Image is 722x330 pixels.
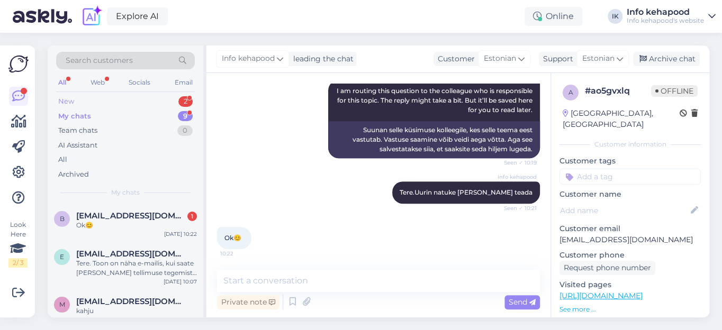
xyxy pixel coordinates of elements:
span: I am routing this question to the colleague who is responsible for this topic. The reply might ta... [337,87,534,114]
div: [DATE] 10:22 [164,230,197,238]
span: Estonian [582,53,615,65]
span: Offline [651,85,698,97]
span: evelinipost@gmail.com [76,249,186,259]
p: [EMAIL_ADDRESS][DOMAIN_NAME] [559,234,701,245]
div: Support [539,53,573,65]
div: Info kehapood's website [627,16,704,25]
span: e [60,253,64,261]
div: Ok😊 [76,221,197,230]
div: Web [88,76,107,89]
p: Customer tags [559,155,701,167]
div: My chats [58,111,91,122]
img: explore-ai [80,5,103,27]
input: Add name [560,205,689,216]
div: Customer information [559,140,701,149]
div: kahju [76,306,197,316]
div: Request phone number [559,261,655,275]
p: See more ... [559,305,701,314]
div: New [58,96,74,107]
div: 2 [178,96,193,107]
div: [DATE] 10:07 [164,278,197,286]
a: [URL][DOMAIN_NAME] [559,291,643,300]
div: 0 [177,125,193,136]
span: m [59,300,65,308]
p: Customer email [559,223,701,234]
span: Tere.Uurin natuke [PERSON_NAME] teada [400,188,533,196]
p: Customer phone [559,250,701,261]
div: 1 [187,212,197,221]
div: [DATE] 15:12 [166,316,197,324]
div: Socials [127,76,152,89]
div: Tere. Toon on näha e-mailis, kui saate [PERSON_NAME] tellimuse tegemist kinnituse numbri. Kui mär... [76,259,197,278]
div: Suunan selle küsimuse kolleegile, kes selle teema eest vastutab. Vastuse saamine võib veidi aega ... [328,121,540,158]
div: Private note [217,295,279,309]
span: a [568,88,573,96]
div: Team chats [58,125,97,136]
div: Email [173,76,195,89]
div: AI Assistant [58,140,97,151]
span: Info kehapood [222,53,275,65]
div: Online [525,7,582,26]
div: Archive chat [633,52,700,66]
div: IK [608,9,622,24]
span: B [60,215,65,223]
div: 2 / 3 [8,258,28,268]
div: Archived [58,169,89,180]
div: Info kehapood [627,8,704,16]
span: Butterfly697@gmail.com [76,211,186,221]
span: malbrit.kasela@gmail.com [76,297,186,306]
div: Customer [434,53,475,65]
span: Send [509,297,536,307]
span: Search customers [66,55,133,66]
span: 10:22 [220,250,260,258]
span: My chats [111,188,140,197]
span: Estonian [484,53,516,65]
input: Add a tag [559,169,701,185]
a: Info kehapoodInfo kehapood's website [627,8,716,25]
div: 9 [178,111,193,122]
span: Seen ✓ 10:19 [497,159,537,167]
p: Customer name [559,189,701,200]
div: All [58,154,67,165]
div: Look Here [8,220,28,268]
div: leading the chat [289,53,354,65]
div: # ao5gvxlq [585,85,651,97]
div: All [56,76,68,89]
a: Explore AI [107,7,168,25]
p: Visited pages [559,279,701,290]
span: Seen ✓ 10:21 [497,204,537,212]
img: Askly Logo [8,54,29,74]
span: Info kehapood [497,173,537,181]
span: Ok😊 [224,234,241,242]
div: [GEOGRAPHIC_DATA], [GEOGRAPHIC_DATA] [563,108,680,130]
